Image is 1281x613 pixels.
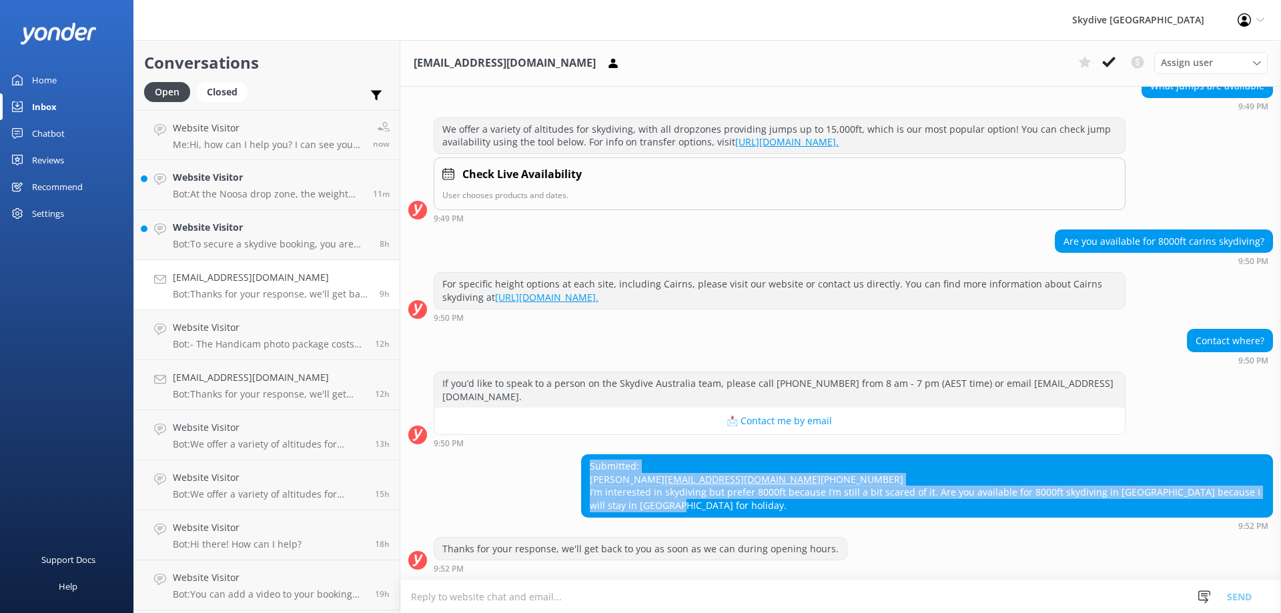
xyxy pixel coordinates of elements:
[173,188,363,200] p: Bot: At the Noosa drop zone, the weight cut-off limit is typically between 110-115kgs. Customers ...
[375,588,390,600] span: Sep 26 2025 11:48am (UTC +10:00) Australia/Brisbane
[375,488,390,500] span: Sep 26 2025 03:57pm (UTC +10:00) Australia/Brisbane
[41,546,95,573] div: Support Docs
[442,189,1117,201] p: User chooses products and dates.
[134,460,400,510] a: Website VisitorBot:We offer a variety of altitudes for skydiving, with all dropzones providing ju...
[462,166,582,183] h4: Check Live Availability
[581,521,1273,530] div: Sep 26 2025 09:52pm (UTC +10:00) Australia/Brisbane
[197,84,254,99] a: Closed
[134,510,400,560] a: Website VisitorBot:Hi there! How can I help?18h
[173,370,365,385] h4: [EMAIL_ADDRESS][DOMAIN_NAME]
[173,470,365,485] h4: Website Visitor
[173,520,302,535] h4: Website Visitor
[495,291,598,303] a: [URL][DOMAIN_NAME].
[32,147,64,173] div: Reviews
[375,338,390,350] span: Sep 26 2025 06:50pm (UTC +10:00) Australia/Brisbane
[134,410,400,460] a: Website VisitorBot:We offer a variety of altitudes for skydiving, with all dropzones providing ju...
[414,55,596,72] h3: [EMAIL_ADDRESS][DOMAIN_NAME]
[375,538,390,550] span: Sep 26 2025 01:05pm (UTC +10:00) Australia/Brisbane
[173,220,370,235] h4: Website Visitor
[434,213,1126,223] div: Sep 26 2025 09:49pm (UTC +10:00) Australia/Brisbane
[20,23,97,45] img: yonder-white-logo.png
[173,388,365,400] p: Bot: Thanks for your response, we'll get back to you as soon as we can during opening hours.
[373,138,390,149] span: Sep 27 2025 07:09am (UTC +10:00) Australia/Brisbane
[173,288,370,300] p: Bot: Thanks for your response, we'll get back to you as soon as we can during opening hours.
[434,538,847,560] div: Thanks for your response, we'll get back to you as soon as we can during opening hours.
[173,488,365,500] p: Bot: We offer a variety of altitudes for skydiving, with all dropzones providing jumps up to 15,0...
[1238,103,1268,111] strong: 9:49 PM
[1188,330,1272,352] div: Contact where?
[134,310,400,360] a: Website VisitorBot:- The Handicam photo package costs $129 per person and includes photos of your...
[665,473,821,486] a: [EMAIL_ADDRESS][DOMAIN_NAME]
[582,455,1272,516] div: Submitted: [PERSON_NAME] [PHONE_NUMBER] I’m interested in skydiving but prefer 8000ft because I’m...
[144,82,190,102] div: Open
[735,135,839,148] a: [URL][DOMAIN_NAME].
[1055,230,1272,253] div: Are you available for 8000ft carins skydiving?
[144,84,197,99] a: Open
[173,139,363,151] p: Me: Hi, how can I help you? I can see you have booked with transfer from [GEOGRAPHIC_DATA], you w...
[134,360,400,410] a: [EMAIL_ADDRESS][DOMAIN_NAME]Bot:Thanks for your response, we'll get back to you as soon as we can...
[1055,256,1273,265] div: Sep 26 2025 09:50pm (UTC +10:00) Australia/Brisbane
[1238,257,1268,265] strong: 9:50 PM
[380,288,390,299] span: Sep 26 2025 09:52pm (UTC +10:00) Australia/Brisbane
[134,260,400,310] a: [EMAIL_ADDRESS][DOMAIN_NAME]Bot:Thanks for your response, we'll get back to you as soon as we can...
[197,82,248,102] div: Closed
[434,440,464,448] strong: 9:50 PM
[173,570,365,585] h4: Website Visitor
[1142,101,1273,111] div: Sep 26 2025 09:49pm (UTC +10:00) Australia/Brisbane
[380,238,390,249] span: Sep 26 2025 10:10pm (UTC +10:00) Australia/Brisbane
[434,372,1125,408] div: If you’d like to speak to a person on the Skydive Australia team, please call [PHONE_NUMBER] from...
[173,270,370,285] h4: [EMAIL_ADDRESS][DOMAIN_NAME]
[173,438,365,450] p: Bot: We offer a variety of altitudes for skydiving, with all dropzones providing jumps up to 15,0...
[173,420,365,435] h4: Website Visitor
[134,560,400,610] a: Website VisitorBot:You can add a video to your booking by either booking online, calling to add i...
[1161,55,1213,70] span: Assign user
[32,200,64,227] div: Settings
[434,438,1126,448] div: Sep 26 2025 09:50pm (UTC +10:00) Australia/Brisbane
[434,313,1126,322] div: Sep 26 2025 09:50pm (UTC +10:00) Australia/Brisbane
[173,588,365,600] p: Bot: You can add a video to your booking by either booking online, calling to add it before your ...
[173,320,365,335] h4: Website Visitor
[134,110,400,160] a: Website VisitorMe:Hi, how can I help you? I can see you have booked with transfer from [GEOGRAPHI...
[173,538,302,550] p: Bot: Hi there! How can I help?
[434,564,847,573] div: Sep 26 2025 09:52pm (UTC +10:00) Australia/Brisbane
[32,67,57,93] div: Home
[434,408,1125,434] button: 📩 Contact me by email
[173,170,363,185] h4: Website Visitor
[434,215,464,223] strong: 9:49 PM
[375,388,390,400] span: Sep 26 2025 06:28pm (UTC +10:00) Australia/Brisbane
[1187,356,1273,365] div: Sep 26 2025 09:50pm (UTC +10:00) Australia/Brisbane
[1238,357,1268,365] strong: 9:50 PM
[1154,52,1268,73] div: Assign User
[1238,522,1268,530] strong: 9:52 PM
[434,273,1125,308] div: For specific height options at each site, including Cairns, please visit our website or contact u...
[32,93,57,120] div: Inbox
[134,210,400,260] a: Website VisitorBot:To secure a skydive booking, you are required to make full payment in advance....
[373,188,390,199] span: Sep 27 2025 06:58am (UTC +10:00) Australia/Brisbane
[375,438,390,450] span: Sep 26 2025 05:34pm (UTC +10:00) Australia/Brisbane
[173,238,370,250] p: Bot: To secure a skydive booking, you are required to make full payment in advance. We offer vari...
[32,120,65,147] div: Chatbot
[59,573,77,600] div: Help
[173,121,363,135] h4: Website Visitor
[134,160,400,210] a: Website VisitorBot:At the Noosa drop zone, the weight cut-off limit is typically between 110-115k...
[434,314,464,322] strong: 9:50 PM
[32,173,83,200] div: Recommend
[173,338,365,350] p: Bot: - The Handicam photo package costs $129 per person and includes photos of your entire experi...
[434,565,464,573] strong: 9:52 PM
[144,50,390,75] h2: Conversations
[434,118,1125,153] div: We offer a variety of altitudes for skydiving, with all dropzones providing jumps up to 15,000ft,...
